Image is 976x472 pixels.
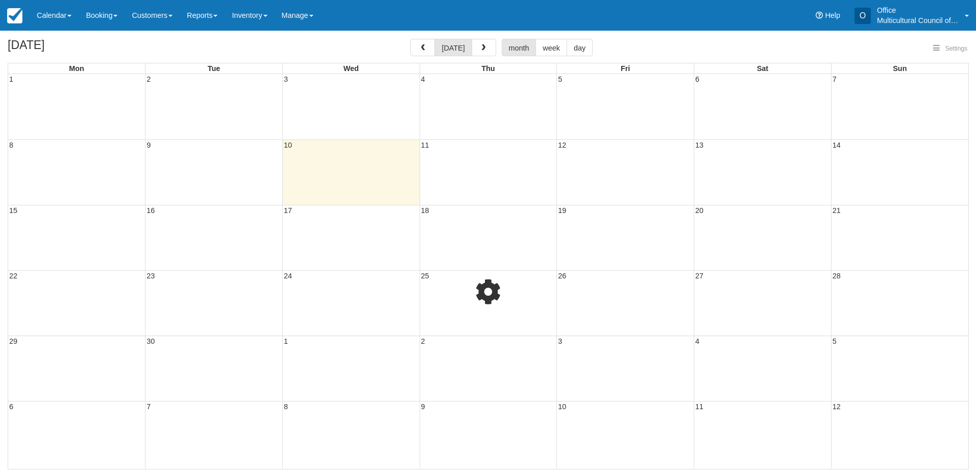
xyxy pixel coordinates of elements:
span: Thu [481,64,495,73]
span: Mon [69,64,84,73]
span: 9 [420,403,426,411]
h2: [DATE] [8,39,137,58]
span: 4 [420,75,426,83]
span: 5 [557,75,563,83]
span: 2 [145,75,152,83]
span: 4 [694,337,700,345]
button: week [535,39,567,56]
span: 3 [283,75,289,83]
span: 9 [145,141,152,149]
span: 27 [694,272,704,280]
span: 12 [832,403,842,411]
i: Help [816,12,823,19]
span: 6 [694,75,700,83]
span: Sun [893,64,907,73]
span: 1 [8,75,14,83]
span: 18 [420,206,430,215]
span: Tue [208,64,221,73]
span: 2 [420,337,426,345]
p: Multicultural Council of [GEOGRAPHIC_DATA] [877,15,959,26]
button: day [567,39,593,56]
p: Office [877,5,959,15]
span: 23 [145,272,156,280]
span: 30 [145,337,156,345]
span: 12 [557,141,567,149]
span: 26 [557,272,567,280]
button: [DATE] [434,39,472,56]
span: 21 [832,206,842,215]
span: 8 [283,403,289,411]
span: 15 [8,206,18,215]
span: 7 [145,403,152,411]
button: Settings [927,41,973,56]
span: Settings [945,45,967,52]
img: checkfront-main-nav-mini-logo.png [7,8,22,23]
span: 3 [557,337,563,345]
span: 7 [832,75,838,83]
span: Wed [344,64,359,73]
span: 29 [8,337,18,345]
span: Help [825,11,840,19]
span: 8 [8,141,14,149]
span: Sat [757,64,768,73]
span: 25 [420,272,430,280]
span: 6 [8,403,14,411]
span: 22 [8,272,18,280]
span: 14 [832,141,842,149]
span: 10 [283,141,293,149]
span: 20 [694,206,704,215]
span: 24 [283,272,293,280]
div: O [855,8,871,24]
span: 11 [420,141,430,149]
span: Fri [621,64,630,73]
span: 28 [832,272,842,280]
span: 1 [283,337,289,345]
span: 13 [694,141,704,149]
button: month [502,39,536,56]
span: 11 [694,403,704,411]
span: 19 [557,206,567,215]
span: 16 [145,206,156,215]
span: 5 [832,337,838,345]
span: 17 [283,206,293,215]
span: 10 [557,403,567,411]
